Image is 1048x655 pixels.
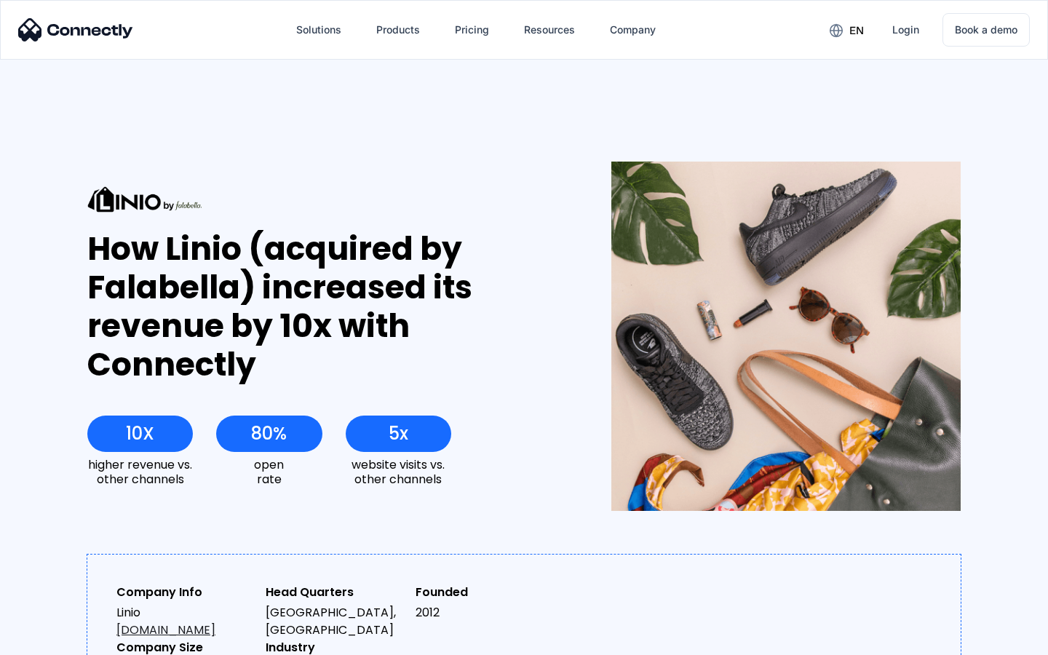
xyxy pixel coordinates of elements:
div: 80% [251,424,287,444]
div: Login [892,20,919,40]
a: Pricing [443,12,501,47]
aside: Language selected: English [15,630,87,650]
div: How Linio (acquired by Falabella) increased its revenue by 10x with Connectly [87,230,558,384]
div: higher revenue vs. other channels [87,458,193,485]
div: Founded [416,584,553,601]
div: Resources [524,20,575,40]
div: website visits vs. other channels [346,458,451,485]
ul: Language list [29,630,87,650]
div: Products [376,20,420,40]
div: Pricing [455,20,489,40]
a: Login [881,12,931,47]
div: Company [610,20,656,40]
div: open rate [216,458,322,485]
div: Head Quarters [266,584,403,601]
div: 2012 [416,604,553,622]
img: Connectly Logo [18,18,133,41]
a: Book a demo [942,13,1030,47]
div: Solutions [296,20,341,40]
div: Linio [116,604,254,639]
div: 10X [126,424,154,444]
div: Company Info [116,584,254,601]
div: [GEOGRAPHIC_DATA], [GEOGRAPHIC_DATA] [266,604,403,639]
div: en [849,20,864,41]
div: 5x [389,424,408,444]
a: [DOMAIN_NAME] [116,622,215,638]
